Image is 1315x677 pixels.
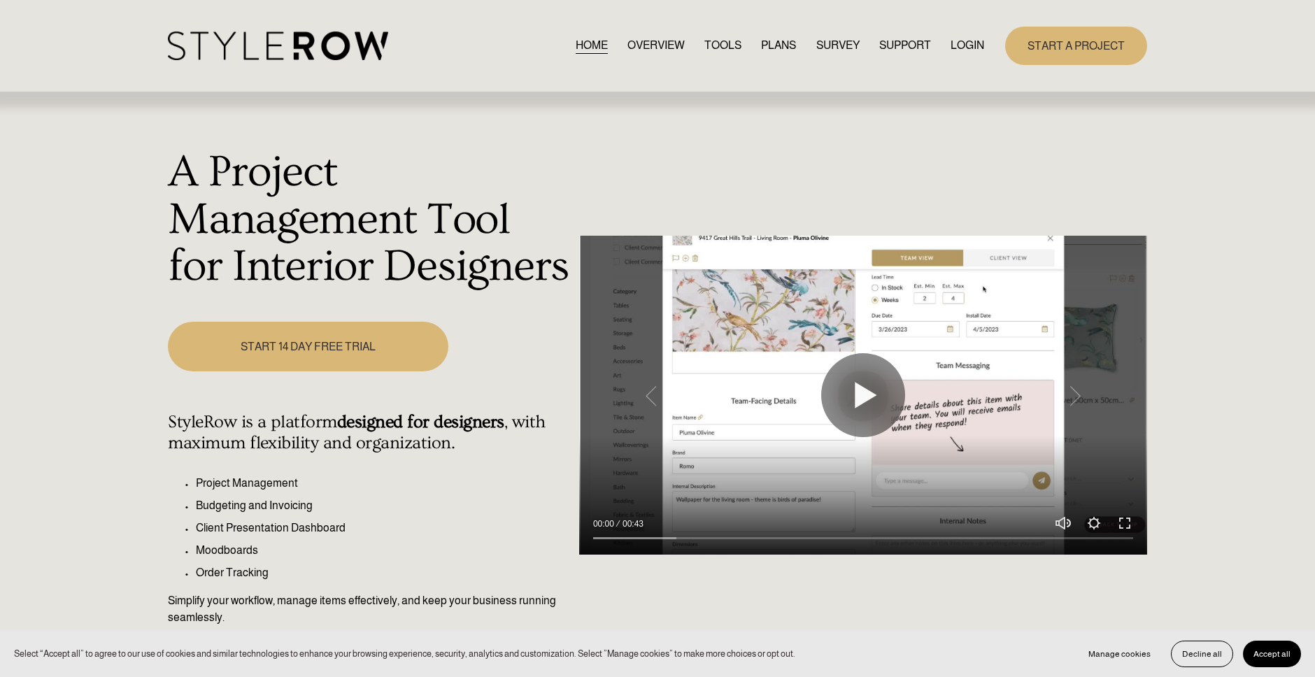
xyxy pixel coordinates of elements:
[618,517,647,531] div: Duration
[1078,641,1161,667] button: Manage cookies
[1253,649,1291,659] span: Accept all
[1088,649,1151,659] span: Manage cookies
[879,37,931,54] span: SUPPORT
[168,592,571,626] p: Simplify your workflow, manage items effectively, and keep your business running seamlessly.
[1005,27,1147,65] a: START A PROJECT
[196,542,571,559] p: Moodboards
[168,149,571,291] h1: A Project Management Tool for Interior Designers
[196,520,571,536] p: Client Presentation Dashboard
[761,36,796,55] a: PLANS
[576,36,608,55] a: HOME
[168,31,388,60] img: StyleRow
[196,497,571,514] p: Budgeting and Invoicing
[337,412,504,432] strong: designed for designers
[816,36,860,55] a: SURVEY
[1171,641,1233,667] button: Decline all
[627,36,685,55] a: OVERVIEW
[879,36,931,55] a: folder dropdown
[168,322,448,371] a: START 14 DAY FREE TRIAL
[593,534,1133,543] input: Seek
[196,475,571,492] p: Project Management
[14,647,795,660] p: Select “Accept all” to agree to our use of cookies and similar technologies to enhance your brows...
[196,564,571,581] p: Order Tracking
[821,353,905,437] button: Play
[593,517,618,531] div: Current time
[168,412,571,454] h4: StyleRow is a platform , with maximum flexibility and organization.
[1243,641,1301,667] button: Accept all
[704,36,741,55] a: TOOLS
[951,36,984,55] a: LOGIN
[1182,649,1222,659] span: Decline all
